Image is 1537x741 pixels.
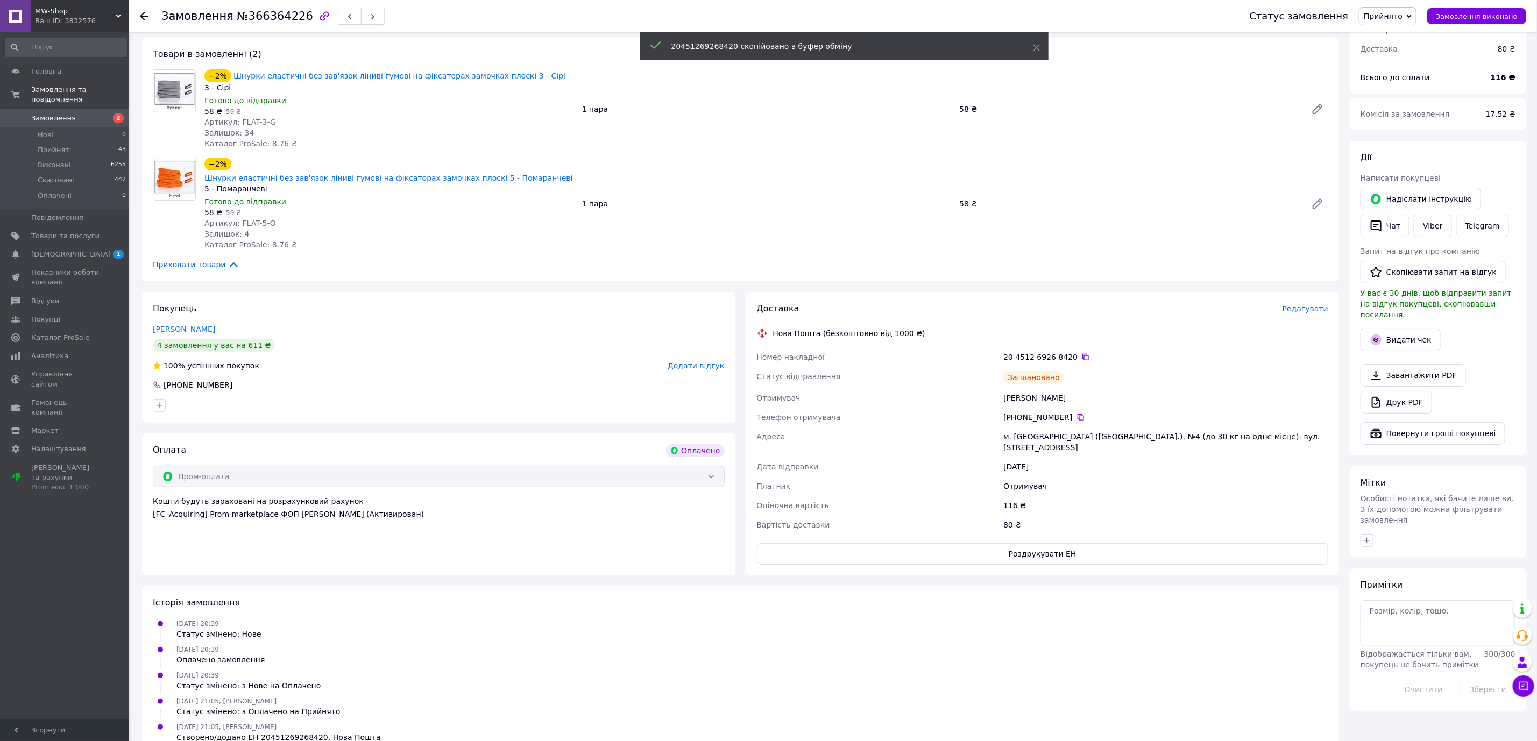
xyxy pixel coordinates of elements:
[204,230,250,238] span: Залишок: 4
[1001,515,1330,535] div: 80 ₴
[31,426,59,436] span: Маркет
[176,680,321,691] div: Статус змінено: з Нове на Оплачено
[1361,650,1478,669] span: Відображається тільки вам, покупець не бачить примітки
[204,208,222,217] span: 58 ₴
[1414,215,1451,237] a: Viber
[1361,478,1386,488] span: Мітки
[31,296,59,306] span: Відгуки
[204,158,231,170] div: −2%
[153,496,725,519] div: Кошти будуть зараховані на розрахунковий рахунок
[153,259,239,270] span: Приховати товари
[1491,73,1515,82] b: 116 ₴
[122,191,126,201] span: 0
[164,361,185,370] span: 100%
[153,339,275,352] div: 4 замовлення у вас на 611 ₴
[1436,12,1518,20] span: Замовлення виконано
[226,209,241,217] span: 59 ₴
[226,108,241,116] span: 59 ₴
[176,654,265,665] div: Оплачено замовлення
[671,41,1006,52] div: 20451269268420 скопійовано в буфер обміну
[1307,193,1328,215] a: Редагувати
[757,543,1329,565] button: Роздрукувати ЕН
[162,380,233,390] div: [PHONE_NUMBER]
[204,118,276,126] span: Артикул: FLAT-3-G
[757,482,791,490] span: Платник
[1003,352,1328,362] div: 20 4512 6926 8420
[1361,152,1372,162] span: Дії
[1361,422,1505,445] button: Повернути гроші покупцеві
[1001,388,1330,408] div: [PERSON_NAME]
[31,482,100,492] div: Prom мікс 1 000
[153,49,261,59] span: Товари в замовленні (2)
[1513,675,1534,697] button: Чат з покупцем
[1361,289,1512,319] span: У вас є 30 днів, щоб відправити запит на відгук покупцеві, скопіювавши посилання.
[153,445,186,455] span: Оплата
[111,160,126,170] span: 6255
[233,72,565,80] a: Шнурки еластичні без зав'язок ліниві гумові на фіксаторах замочках плоскі 3 - Сірі
[204,82,573,93] div: 3 - Сірі
[204,240,297,249] span: Каталог ProSale: 8.76 ₴
[176,646,219,653] span: [DATE] 20:39
[31,268,100,287] span: Показники роботи компанії
[204,219,276,227] span: Артикул: FLAT-5-O
[38,175,74,185] span: Скасовані
[31,113,76,123] span: Замовлення
[1361,174,1441,182] span: Написати покупцеві
[1491,37,1522,61] div: 80 ₴
[31,85,129,104] span: Замовлення та повідомлення
[31,369,100,389] span: Управління сайтом
[176,629,261,639] div: Статус змінено: Нове
[668,361,724,370] span: Додати відгук
[757,303,799,313] span: Доставка
[38,160,71,170] span: Виконані
[1486,110,1515,118] span: 17.52 ₴
[153,303,197,313] span: Покупець
[153,509,725,519] div: [FC_Acquiring] Prom marketplace ФОП [PERSON_NAME] (Активирован)
[31,444,86,454] span: Налаштування
[115,175,126,185] span: 442
[204,183,573,194] div: 5 - Помаранчеві
[1364,12,1403,20] span: Прийнято
[1361,188,1481,210] button: Надіслати інструкцію
[1427,8,1526,24] button: Замовлення виконано
[666,444,724,457] div: Оплачено
[38,191,72,201] span: Оплачені
[757,413,841,422] span: Телефон отримувача
[122,130,126,140] span: 0
[1361,364,1466,387] a: Завантажити PDF
[113,250,124,259] span: 1
[757,521,830,529] span: Вартість доставки
[1250,11,1349,22] div: Статус замовлення
[31,463,100,493] span: [PERSON_NAME] та рахунки
[31,333,89,343] span: Каталог ProSale
[176,620,219,628] span: [DATE] 20:39
[757,372,841,381] span: Статус відправлення
[1001,457,1330,476] div: [DATE]
[153,160,195,197] img: Шнурки еластичні без зав'язок ліниві гумові на фіксаторах замочках плоскі 5 - Помаранчеві
[31,67,61,76] span: Головна
[1003,371,1064,384] div: Заплановано
[578,196,955,211] div: 1 пара
[578,102,955,117] div: 1 пара
[1307,98,1328,120] a: Редагувати
[31,315,60,324] span: Покупці
[31,231,100,241] span: Товари та послуги
[1361,73,1430,82] span: Всього до сплати
[153,597,240,608] span: Історія замовлення
[153,360,259,371] div: успішних покупок
[955,102,1302,117] div: 58 ₴
[204,107,222,116] span: 58 ₴
[1001,476,1330,496] div: Отримувач
[204,96,286,105] span: Готово до відправки
[1283,304,1328,313] span: Редагувати
[31,398,100,417] span: Гаманець компанії
[770,328,928,339] div: Нова Пошта (безкоштовно від 1000 ₴)
[31,213,83,223] span: Повідомлення
[5,38,127,57] input: Пошук
[1361,329,1441,351] button: Видати чек
[1003,412,1328,423] div: [PHONE_NUMBER]
[1361,110,1450,118] span: Комісія за замовлення
[204,197,286,206] span: Готово до відправки
[31,351,68,361] span: Аналітика
[1361,45,1398,53] span: Доставка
